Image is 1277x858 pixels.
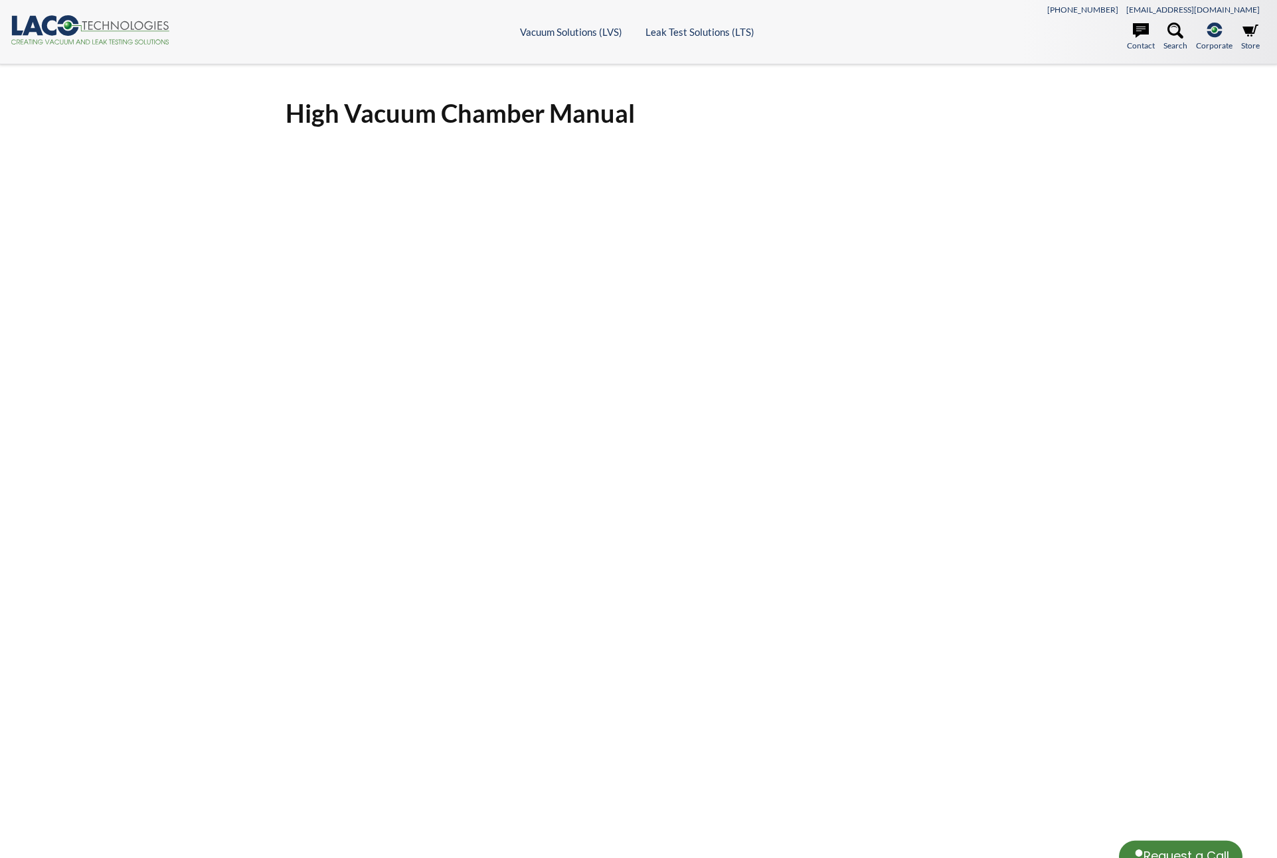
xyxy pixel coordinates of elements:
[1163,23,1187,52] a: Search
[1127,23,1155,52] a: Contact
[1196,39,1233,52] span: Corporate
[520,26,622,38] a: Vacuum Solutions (LVS)
[645,26,754,38] a: Leak Test Solutions (LTS)
[1047,5,1118,15] a: [PHONE_NUMBER]
[1241,23,1260,52] a: Store
[1126,5,1260,15] a: [EMAIL_ADDRESS][DOMAIN_NAME]
[286,97,992,129] h1: High Vacuum Chamber Manual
